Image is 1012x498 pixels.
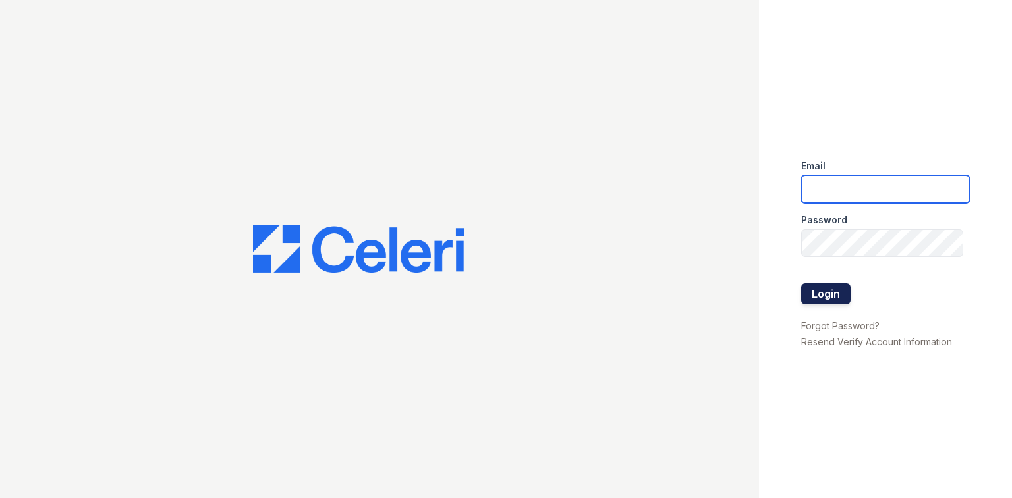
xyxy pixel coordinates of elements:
[801,320,880,331] a: Forgot Password?
[801,159,826,173] label: Email
[253,225,464,273] img: CE_Logo_Blue-a8612792a0a2168367f1c8372b55b34899dd931a85d93a1a3d3e32e68fde9ad4.png
[801,283,851,304] button: Login
[801,213,847,227] label: Password
[801,336,952,347] a: Resend Verify Account Information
